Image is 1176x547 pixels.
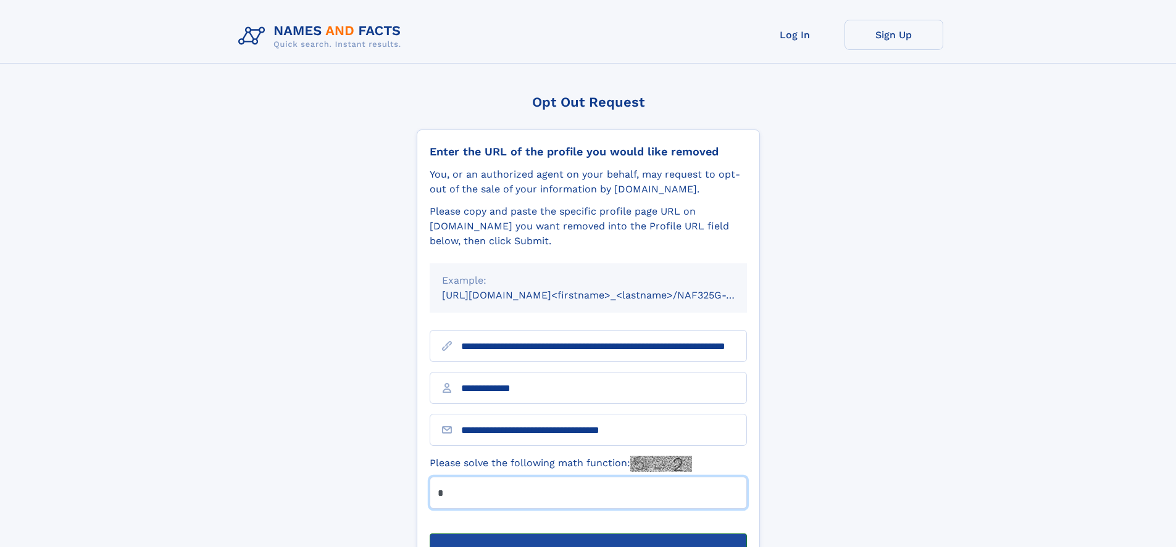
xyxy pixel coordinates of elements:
[430,204,747,249] div: Please copy and paste the specific profile page URL on [DOMAIN_NAME] you want removed into the Pr...
[746,20,844,50] a: Log In
[844,20,943,50] a: Sign Up
[442,273,735,288] div: Example:
[442,289,770,301] small: [URL][DOMAIN_NAME]<firstname>_<lastname>/NAF325G-xxxxxxxx
[233,20,411,53] img: Logo Names and Facts
[430,456,692,472] label: Please solve the following math function:
[417,94,760,110] div: Opt Out Request
[430,167,747,197] div: You, or an authorized agent on your behalf, may request to opt-out of the sale of your informatio...
[430,145,747,158] div: Enter the URL of the profile you would like removed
